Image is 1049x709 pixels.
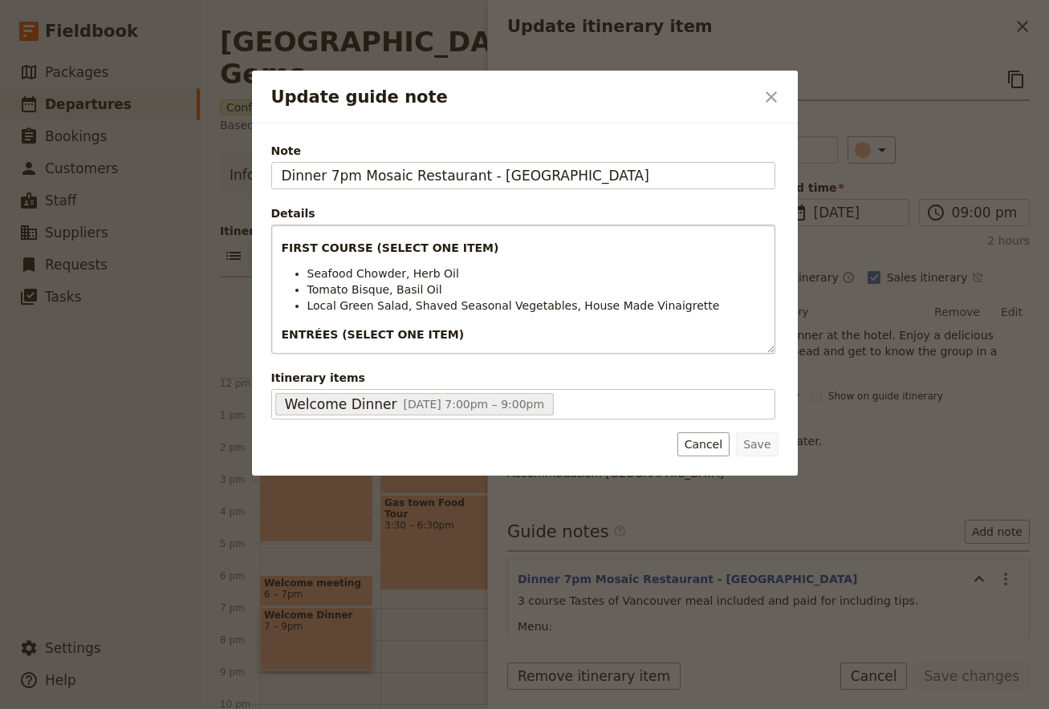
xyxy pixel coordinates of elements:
[307,299,720,312] span: Local Green Salad, Shaved Seasonal Vegetables, House Made Vinaigrette
[271,205,775,221] div: Details
[271,85,754,109] h2: Update guide note
[758,83,785,111] button: Close dialog
[403,398,544,411] span: [DATE] 7:00pm – 9:00pm
[285,395,397,414] span: Welcome Dinner
[282,328,465,341] strong: ENTRÉES (SELECT ONE ITEM)
[307,267,459,280] span: Seafood Chowder, Herb Oil
[271,143,775,159] span: Note
[282,241,499,254] strong: FIRST COURSE (SELECT ONE ITEM)
[736,432,778,456] button: Save
[307,283,442,296] span: Tomato Bisque, Basil Oil
[271,162,775,189] input: Note
[677,432,730,456] button: Cancel
[271,370,775,386] span: Itinerary items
